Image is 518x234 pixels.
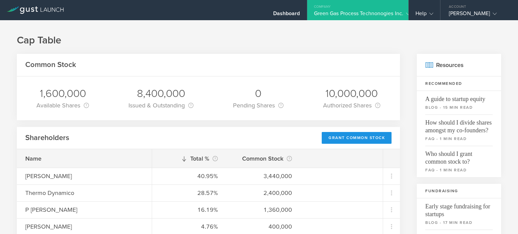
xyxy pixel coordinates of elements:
div: 16.19% [161,205,218,214]
div: 0 [233,87,284,101]
h2: Common Stock [25,60,76,70]
small: blog - 15 min read [425,104,493,110]
h1: Cap Table [17,34,501,47]
div: 4.76% [161,222,218,231]
small: blog - 17 min read [425,220,493,226]
div: 400,000 [235,222,292,231]
div: Issued & Outstanding [128,101,194,110]
div: Pending Shares [233,101,284,110]
div: Green Gas Process Technonogies Inc. [314,10,402,20]
div: 28.57% [161,189,218,197]
span: A guide to startup equity [425,91,493,103]
div: 10,000,000 [323,87,380,101]
small: faq - 1 min read [425,167,493,173]
div: Common Stock [235,154,292,163]
h3: Recommended [417,76,501,91]
iframe: Chat Widget [484,202,518,234]
span: How should I divide shares amongst my co-founders? [425,114,493,134]
h2: Shareholders [25,133,69,143]
a: How should I divide shares amongst my co-founders?faq - 1 min read [417,114,501,146]
div: 3,440,000 [235,172,292,180]
small: faq - 1 min read [425,136,493,142]
div: Dashboard [273,10,300,20]
a: A guide to startup equityblog - 15 min read [417,91,501,114]
div: 8,400,000 [128,87,194,101]
h3: Fundraising [417,184,501,198]
span: Early stage fundraising for startups [425,198,493,218]
div: Authorized Shares [323,101,380,110]
div: Thermo Dynamico [25,189,143,197]
div: Name [25,154,143,163]
div: Available Shares [36,101,89,110]
div: Help [415,10,433,20]
div: 40.95% [161,172,218,180]
a: Early stage fundraising for startupsblog - 17 min read [417,198,501,230]
div: P [PERSON_NAME] [25,205,143,214]
div: 2,400,000 [235,189,292,197]
div: [PERSON_NAME] [25,222,143,231]
div: [PERSON_NAME] [449,10,506,20]
div: 1,600,000 [36,87,89,101]
a: Who should I grant common stock to?faq - 1 min read [417,146,501,177]
div: Grant Common Stock [322,132,392,144]
div: Total % [161,154,218,163]
h2: Resources [417,54,501,76]
span: Who should I grant common stock to? [425,146,493,166]
div: 1,360,000 [235,205,292,214]
div: [PERSON_NAME] [25,172,143,180]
